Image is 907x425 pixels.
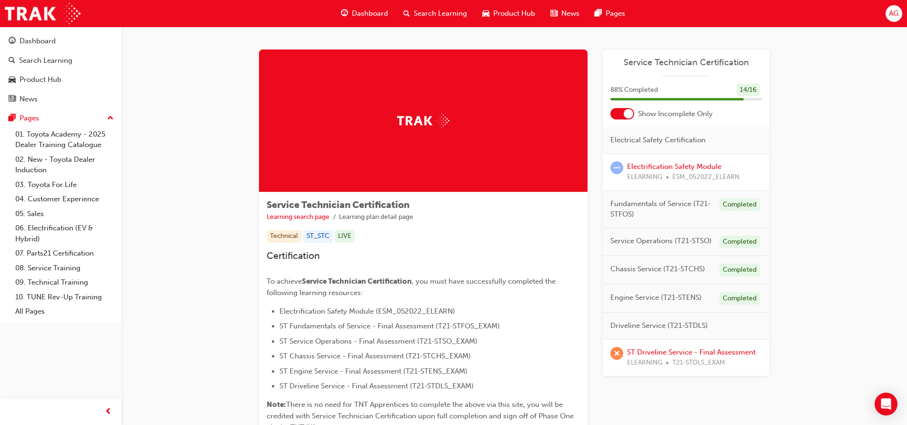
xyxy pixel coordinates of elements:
[352,8,388,19] span: Dashboard
[11,221,118,246] a: 06. Electrification (EV & Hybrid)
[610,161,623,174] span: learningRecordVerb_ATTEMPT-icon
[610,347,623,360] span: learningRecordVerb_FAIL-icon
[11,207,118,221] a: 05. Sales
[627,348,756,356] a: ST Driveline Service - Final Assessment
[279,307,455,316] span: Electrification Safety Module (ESM_052022_ELEARN)
[9,95,16,104] span: news-icon
[267,277,302,286] span: To achieve
[875,393,897,415] div: Open Intercom Messenger
[4,109,118,127] button: Pages
[627,162,721,171] a: Electrification Safety Module
[4,32,118,50] a: Dashboard
[20,74,61,85] div: Product Hub
[279,382,474,390] span: ST Driveline Service - Final Assessment (T21-STDLS_EXAM)
[610,236,712,247] span: Service Operations (T21-STSO)
[302,277,412,286] span: Service Technician Certification
[105,406,112,418] span: prev-icon
[672,172,739,183] span: ESM_052022_ELEARN
[11,178,118,192] a: 03. Toyota For Life
[11,127,118,152] a: 01. Toyota Academy - 2025 Dealer Training Catalogue
[11,275,118,290] a: 09. Technical Training
[543,4,587,23] a: news-iconNews
[4,52,118,69] a: Search Learning
[11,246,118,261] a: 07. Parts21 Certification
[11,261,118,276] a: 08. Service Training
[672,357,725,368] span: T21-STDLS_EXAM
[610,292,702,303] span: Engine Service (T21-STENS)
[610,320,708,331] span: Driveline Service (T21-STDLS)
[333,4,396,23] a: guage-iconDashboard
[20,94,38,105] div: News
[396,4,475,23] a: search-iconSearch Learning
[627,172,662,183] span: ELEARNING
[20,36,56,47] div: Dashboard
[482,8,489,20] span: car-icon
[9,76,16,84] span: car-icon
[107,112,114,125] span: up-icon
[11,152,118,178] a: 02. New - Toyota Dealer Induction
[20,113,39,124] div: Pages
[4,71,118,89] a: Product Hub
[267,277,558,297] span: , you must have successfully completed the following learning resources:
[279,337,478,346] span: ST Service Operations - Final Assessment (T21-STSO_EXAM)
[11,290,118,305] a: 10. TUNE Rev-Up Training
[267,230,301,243] div: Technical
[267,250,320,261] span: Certification
[561,8,579,19] span: News
[627,357,662,368] span: ELEARNING
[9,37,16,46] span: guage-icon
[610,198,712,220] span: Fundamentals of Service (T21-STFOS)
[719,198,760,211] div: Completed
[267,213,329,221] a: Learning search page
[595,8,602,20] span: pages-icon
[638,109,713,119] span: Show Incomplete Only
[267,199,409,210] span: Service Technician Certification
[9,114,16,123] span: pages-icon
[414,8,467,19] span: Search Learning
[11,192,118,207] a: 04. Customer Experience
[889,8,898,19] span: AG
[610,135,706,146] span: Electrical Safety Certification
[719,292,760,305] div: Completed
[397,113,449,128] img: Trak
[279,367,468,376] span: ST Engine Service - Final Assessment (T21-STENS_EXAM)
[886,5,902,22] button: AG
[606,8,625,19] span: Pages
[11,304,118,319] a: All Pages
[4,30,118,109] button: DashboardSearch LearningProduct HubNews
[403,8,410,20] span: search-icon
[610,264,705,275] span: Chassis Service (T21-STCHS)
[719,264,760,277] div: Completed
[19,55,72,66] div: Search Learning
[9,57,15,65] span: search-icon
[610,85,658,96] span: 88 % Completed
[587,4,633,23] a: pages-iconPages
[737,84,760,97] div: 14 / 16
[339,212,413,223] li: Learning plan detail page
[5,3,80,24] img: Trak
[267,400,286,409] span: Note:
[610,57,762,68] a: Service Technician Certification
[4,90,118,108] a: News
[493,8,535,19] span: Product Hub
[279,352,471,360] span: ST Chassis Service - Final Assessment (T21-STCHS_EXAM)
[550,8,558,20] span: news-icon
[335,230,355,243] div: LIVE
[475,4,543,23] a: car-iconProduct Hub
[303,230,333,243] div: ST_STC
[719,236,760,248] div: Completed
[341,8,348,20] span: guage-icon
[279,322,500,330] span: ST Fundamentals of Service - Final Assessment (T21-STFOS_EXAM)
